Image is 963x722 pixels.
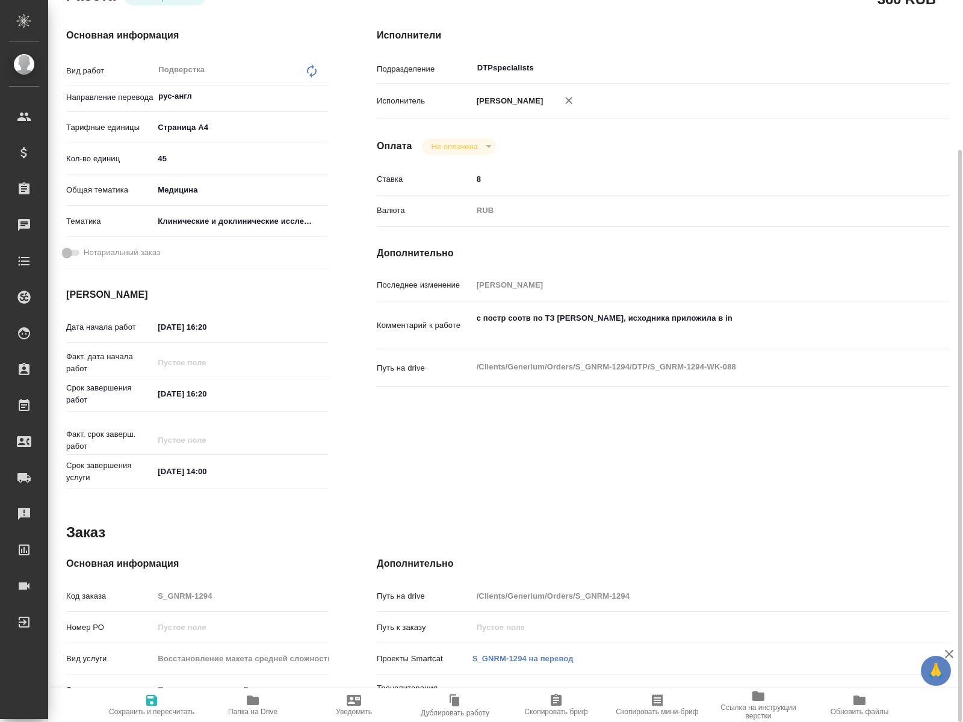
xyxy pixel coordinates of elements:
[303,688,404,722] button: Уведомить
[153,619,329,636] input: Пустое поле
[472,276,902,294] input: Пустое поле
[109,708,194,716] span: Сохранить и пересчитать
[831,708,889,716] span: Обновить файлы
[377,279,472,291] p: Последнее изменение
[377,246,950,261] h4: Дополнительно
[926,658,946,683] span: 🙏
[101,688,202,722] button: Сохранить и пересчитать
[153,180,329,200] div: Медицина
[607,688,708,722] button: Скопировать мини-бриф
[809,688,910,722] button: Обновить файлы
[404,688,506,722] button: Дублировать работу
[66,590,153,602] p: Код заказа
[202,688,303,722] button: Папка на Drive
[472,357,902,377] textarea: /Clients/Generium/Orders/S_GNRM-1294/DTP/S_GNRM-1294-WK-088
[377,205,472,217] p: Валюта
[524,708,587,716] span: Скопировать бриф
[472,95,543,107] p: [PERSON_NAME]
[66,622,153,634] p: Номер РО
[708,688,809,722] button: Ссылка на инструкции верстки
[556,87,582,114] button: Удалить исполнителя
[377,653,472,665] p: Проекты Smartcat
[428,141,482,152] button: Не оплачена
[84,247,160,259] span: Нотариальный заказ
[66,153,153,165] p: Кол-во единиц
[377,362,472,374] p: Путь на drive
[472,587,902,605] input: Пустое поле
[153,431,259,449] input: Пустое поле
[377,682,472,706] p: Транслитерация названий
[153,385,259,403] input: ✎ Введи что-нибудь
[336,708,372,716] span: Уведомить
[153,650,329,667] input: Пустое поле
[377,95,472,107] p: Исполнитель
[896,67,898,69] button: Open
[377,28,950,43] h4: Исполнители
[153,681,329,699] input: Пустое поле
[66,382,153,406] p: Срок завершения работ
[322,95,324,97] button: Open
[715,703,802,720] span: Ссылка на инструкции верстки
[616,708,698,716] span: Скопировать мини-бриф
[153,211,329,232] div: Клинические и доклинические исследования
[66,653,153,665] p: Вид услуги
[377,139,412,153] h4: Оплата
[472,170,902,188] input: ✎ Введи что-нибудь
[472,308,902,341] textarea: с постр соотв по ТЗ [PERSON_NAME], исходника приложила в in
[66,28,329,43] h4: Основная информация
[153,354,259,371] input: Пустое поле
[153,463,259,480] input: ✎ Введи что-нибудь
[377,63,472,75] p: Подразделение
[472,200,902,221] div: RUB
[66,321,153,333] p: Дата начала работ
[228,708,277,716] span: Папка на Drive
[377,319,472,332] p: Комментарий к работе
[66,122,153,134] p: Тарифные единицы
[153,117,329,138] div: Страница А4
[66,428,153,452] p: Факт. срок заверш. работ
[66,523,105,542] h2: Заказ
[66,557,329,571] h4: Основная информация
[66,91,153,103] p: Направление перевода
[66,288,329,302] h4: [PERSON_NAME]
[422,138,496,155] div: Готов к работе
[153,150,329,167] input: ✎ Введи что-нибудь
[377,590,472,602] p: Путь на drive
[66,684,153,696] p: Этапы услуги
[66,184,153,196] p: Общая тематика
[153,318,259,336] input: ✎ Введи что-нибудь
[66,460,153,484] p: Срок завершения услуги
[421,709,489,717] span: Дублировать работу
[506,688,607,722] button: Скопировать бриф
[377,173,472,185] p: Ставка
[66,65,153,77] p: Вид работ
[377,622,472,634] p: Путь к заказу
[472,654,574,663] a: S_GNRM-1294 на перевод
[472,619,902,636] input: Пустое поле
[66,215,153,227] p: Тематика
[377,557,950,571] h4: Дополнительно
[66,351,153,375] p: Факт. дата начала работ
[153,587,329,605] input: Пустое поле
[921,656,951,686] button: 🙏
